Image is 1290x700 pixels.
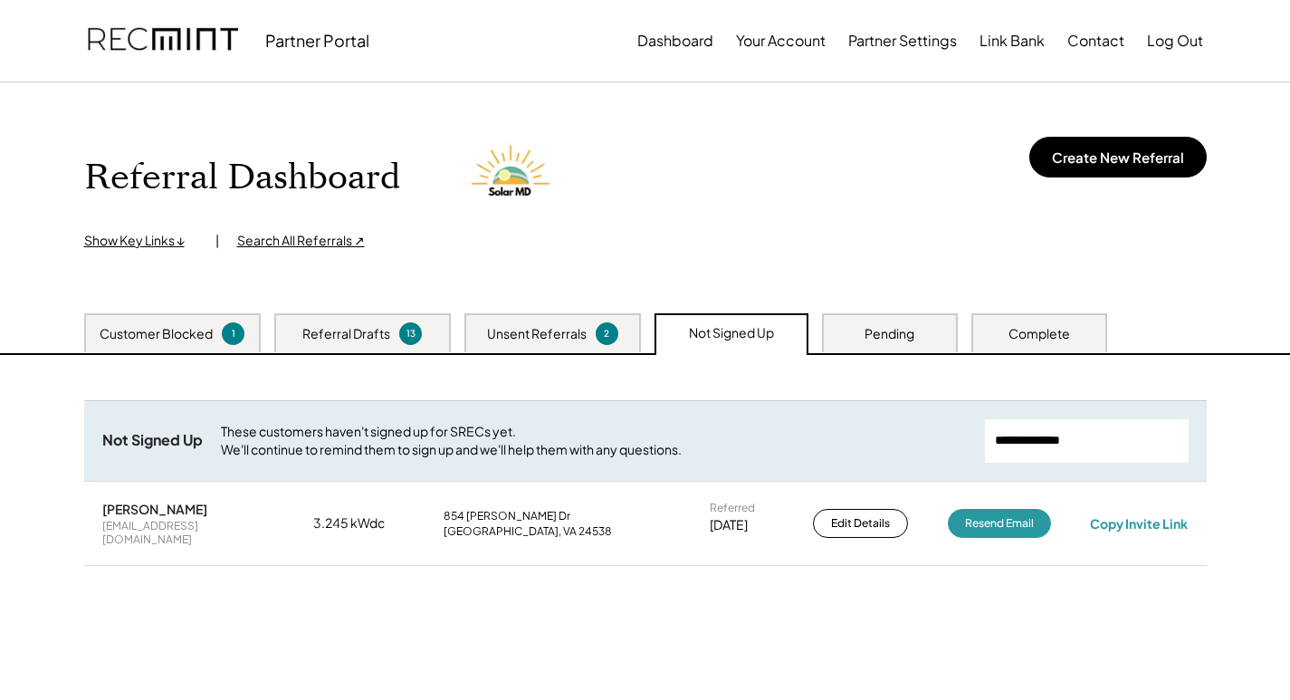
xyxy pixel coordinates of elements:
[865,325,914,343] div: Pending
[215,232,219,250] div: |
[710,501,755,515] div: Referred
[84,232,197,250] div: Show Key Links ↓
[637,23,713,59] button: Dashboard
[487,325,587,343] div: Unsent Referrals
[225,327,242,340] div: 1
[237,232,365,250] div: Search All Referrals ↗
[102,519,274,547] div: [EMAIL_ADDRESS][DOMAIN_NAME]
[84,157,400,199] h1: Referral Dashboard
[948,509,1051,538] button: Resend Email
[402,327,419,340] div: 13
[444,509,570,523] div: 854 [PERSON_NAME] Dr
[736,23,826,59] button: Your Account
[102,501,207,517] div: [PERSON_NAME]
[444,524,612,539] div: [GEOGRAPHIC_DATA], VA 24538
[88,10,238,72] img: recmint-logotype%403x.png
[1090,515,1188,532] div: Copy Invite Link
[1008,325,1070,343] div: Complete
[1067,23,1124,59] button: Contact
[302,325,390,343] div: Referral Drafts
[813,509,908,538] button: Edit Details
[848,23,957,59] button: Partner Settings
[1147,23,1203,59] button: Log Out
[221,423,967,458] div: These customers haven't signed up for SRECs yet. We'll continue to remind them to sign up and we'...
[313,514,404,532] div: 3.245 kWdc
[1029,137,1207,177] button: Create New Referral
[102,431,203,450] div: Not Signed Up
[710,516,748,534] div: [DATE]
[100,325,213,343] div: Customer Blocked
[463,128,563,227] img: Solar%20MD%20LOgo.png
[598,327,616,340] div: 2
[979,23,1045,59] button: Link Bank
[689,324,774,342] div: Not Signed Up
[265,30,369,51] div: Partner Portal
